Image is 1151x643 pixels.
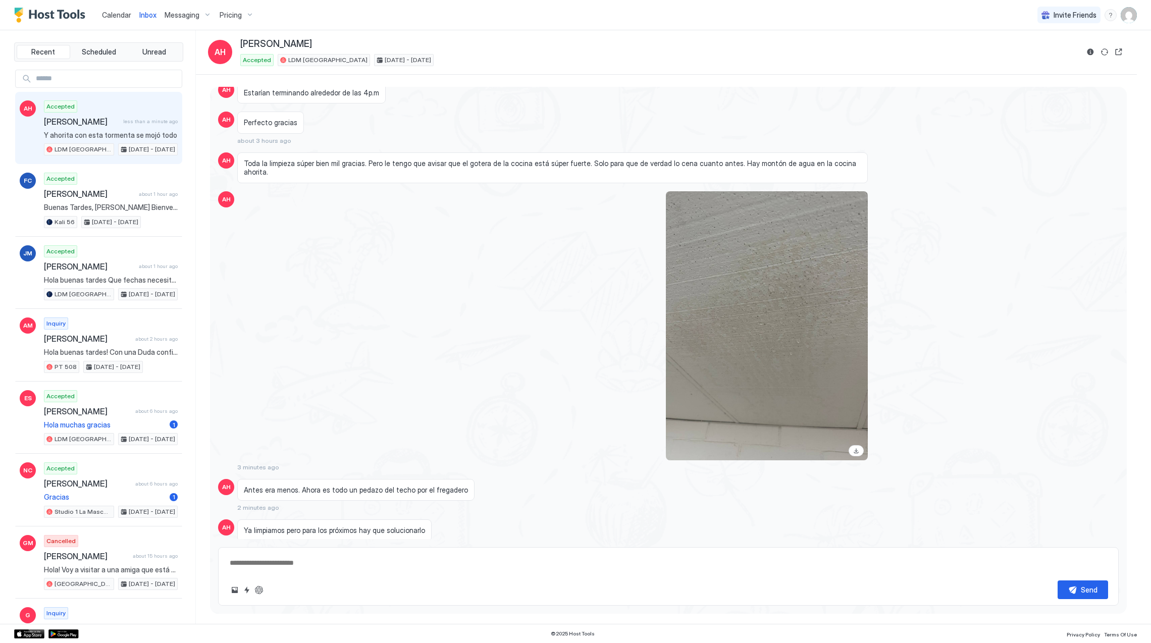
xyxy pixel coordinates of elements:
span: AH [222,483,231,492]
div: View image [666,191,868,460]
div: tab-group [14,42,183,62]
span: Accepted [46,392,75,401]
span: [PERSON_NAME] [44,406,131,416]
span: FC [24,176,32,185]
span: 3 minutes ago [237,463,279,471]
span: Accepted [46,174,75,183]
button: Upload image [229,584,241,596]
span: Y ahorita con esta tormenta se mojó todo [44,131,178,140]
span: about 3 hours ago [237,137,291,144]
span: AM [23,321,33,330]
span: about 15 hours ago [133,553,178,559]
span: G [25,611,30,620]
span: Privacy Policy [1067,631,1100,637]
span: about 6 hours ago [135,408,178,414]
span: Accepted [46,102,75,111]
span: Inquiry [46,609,66,618]
a: Host Tools Logo [14,8,90,23]
span: Ya limpiamos pero para los próximos hay que solucionarlo [244,526,425,535]
span: Messaging [165,11,199,20]
span: [DATE] - [DATE] [385,56,431,65]
button: Open reservation [1113,46,1125,58]
button: ChatGPT Auto Reply [253,584,265,596]
button: Reservation information [1084,46,1096,58]
span: [DATE] - [DATE] [129,435,175,444]
span: AH [24,104,32,113]
span: Terms Of Use [1104,631,1137,637]
span: [PERSON_NAME] [44,261,135,272]
span: AH [222,156,231,165]
span: AH [222,85,231,94]
span: Hola buenas tardes! Con una Duda confirmando que el Apartamento cuenta con parqueo privado ? [44,348,178,357]
button: Sync reservation [1098,46,1111,58]
span: Hola buenas tardes Que fechas necesitas modificar para verificar la disponibilidad [44,276,178,285]
span: [GEOGRAPHIC_DATA] [55,579,112,588]
span: [PERSON_NAME] [44,551,129,561]
button: Recent [17,45,70,59]
a: Terms Of Use [1104,628,1137,639]
span: about 2 hours ago [135,336,178,342]
span: Studio 1 La Mascota [55,507,112,516]
span: Hola muchas gracias [44,420,166,430]
button: Quick reply [241,584,253,596]
span: Scheduled [82,47,116,57]
span: [DATE] - [DATE] [94,362,140,371]
div: User profile [1121,7,1137,23]
span: AH [222,115,231,124]
a: Download [849,445,864,456]
span: AH [222,195,231,204]
span: ES [24,394,32,403]
span: [DATE] - [DATE] [129,145,175,154]
span: less than a minute ago [123,118,178,125]
input: Input Field [32,70,182,87]
a: Google Play Store [48,629,79,638]
span: [PERSON_NAME] [44,189,135,199]
span: Accepted [46,247,75,256]
span: AH [222,523,231,532]
a: Privacy Policy [1067,628,1100,639]
span: Buenas Tardes, [PERSON_NAME] Bienvenid@ a nuestro apartamento #56 en Condominio Kali. En caso que... [44,203,178,212]
button: Scheduled [72,45,126,59]
span: Perfecto gracias [244,118,297,127]
span: Inbox [139,11,156,19]
a: App Store [14,629,44,638]
button: Send [1058,580,1108,599]
span: Toda la limpieza súper bien mil gracias. Pero le tengo que avisar que el gotera de la cocina está... [244,159,861,177]
button: Unread [127,45,181,59]
span: [PERSON_NAME] [44,334,131,344]
span: Invite Friends [1054,11,1096,20]
span: Antes era menos. Ahora es todo un pedazo del techo por el fregadero [244,486,468,495]
span: Hola! Voy a visitar a una amiga que está en la competición de surf que se celebra en el tunco! Va... [44,565,178,574]
span: [DATE] - [DATE] [129,290,175,299]
span: Recent [31,47,55,57]
span: about 6 hours ago [135,480,178,487]
span: [DATE] - [DATE] [92,218,138,227]
span: about 1 hour ago [139,263,178,270]
span: LDM [GEOGRAPHIC_DATA] [55,290,112,299]
span: Cancelled [46,537,76,546]
span: AH [215,46,226,58]
span: 1 [173,421,175,428]
span: about 1 hour ago [139,191,178,197]
span: LDM [GEOGRAPHIC_DATA] [55,435,112,444]
span: 1 [173,493,175,501]
div: menu [1105,9,1117,21]
span: Accepted [243,56,271,65]
span: LDM [GEOGRAPHIC_DATA] [288,56,368,65]
span: [PERSON_NAME] [44,478,131,489]
span: © 2025 Host Tools [551,630,595,637]
span: JM [23,249,32,258]
span: Calendar [102,11,131,19]
span: PT 508 [55,362,77,371]
span: 2 minutes ago [237,504,279,511]
span: Kali 56 [55,218,75,227]
div: Send [1081,584,1097,595]
span: Accepted [46,464,75,473]
span: GM [23,539,33,548]
span: LDM [GEOGRAPHIC_DATA] [55,145,112,154]
span: Inquiry [46,319,66,328]
span: Pricing [220,11,242,20]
